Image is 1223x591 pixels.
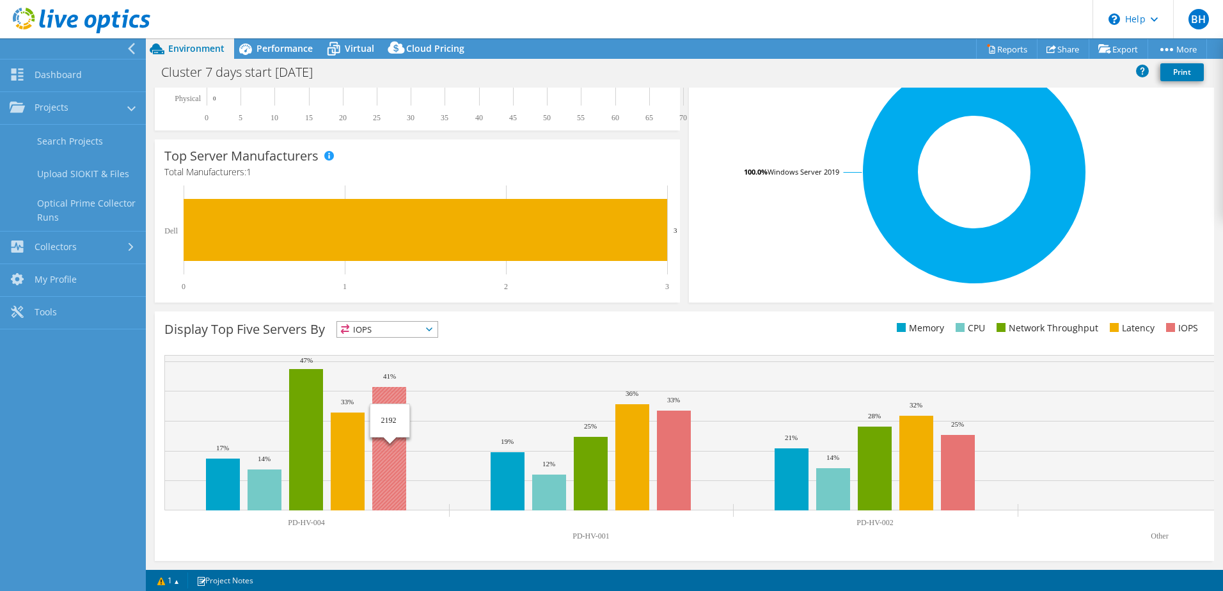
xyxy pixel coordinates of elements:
tspan: 100.0% [744,167,768,177]
a: More [1148,39,1207,59]
text: 36% [626,390,638,397]
h1: Cluster 7 days start [DATE] [155,65,333,79]
text: 5 [239,113,242,122]
text: 28% [868,412,881,420]
span: 1 [246,166,251,178]
span: BH [1188,9,1209,29]
span: IOPS [337,322,438,337]
text: 33% [667,396,680,404]
text: 21% [785,434,798,441]
text: Dell [164,226,178,235]
text: 0 [205,113,209,122]
a: Project Notes [187,572,262,588]
svg: \n [1109,13,1120,25]
li: Network Throughput [993,321,1098,335]
text: 60 [611,113,619,122]
text: 19% [501,437,514,445]
li: Latency [1107,321,1155,335]
text: 30 [407,113,414,122]
a: 1 [148,572,188,588]
text: PD-HV-001 [572,532,610,540]
text: 45 [509,113,517,122]
text: 40 [475,113,483,122]
text: 10 [271,113,278,122]
text: 3 [674,226,677,234]
text: 55 [577,113,585,122]
text: 70 [679,113,687,122]
text: 15 [305,113,313,122]
h4: Total Manufacturers: [164,165,670,179]
a: Share [1037,39,1089,59]
text: 25% [584,422,597,430]
h3: Top Server Manufacturers [164,149,319,163]
text: 32% [910,401,922,409]
text: 0 [213,95,216,102]
text: 47% [300,356,313,364]
text: 20 [339,113,347,122]
text: 3 [665,282,669,291]
text: 41% [383,372,396,380]
tspan: Windows Server 2019 [768,167,839,177]
text: 2 [504,282,508,291]
text: Physical [175,94,201,103]
text: 25 [373,113,381,122]
text: 1 [343,282,347,291]
text: 65 [645,113,653,122]
a: Print [1160,63,1204,81]
text: 14% [258,455,271,462]
span: Performance [256,42,313,54]
text: PD-HV-002 [856,518,894,527]
text: 0 [182,282,185,291]
a: Export [1089,39,1148,59]
span: Virtual [345,42,374,54]
a: Reports [976,39,1038,59]
text: 12% [542,460,555,468]
span: Cloud Pricing [406,42,464,54]
text: PD-HV-004 [288,518,325,527]
text: 35 [441,113,448,122]
text: 17% [216,444,229,452]
text: 14% [826,453,839,461]
text: 25% [951,420,964,428]
li: IOPS [1163,321,1198,335]
span: Environment [168,42,225,54]
li: CPU [952,321,985,335]
text: 50 [543,113,551,122]
text: 33% [341,398,354,406]
li: Memory [894,321,944,335]
text: Other [1151,532,1168,540]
